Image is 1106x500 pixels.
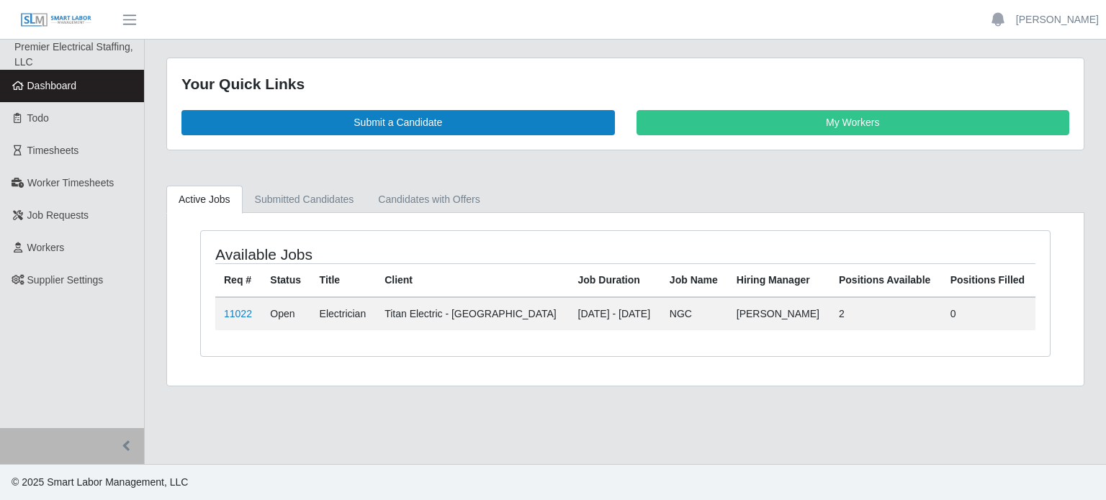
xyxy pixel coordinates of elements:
[12,476,188,488] span: © 2025 Smart Labor Management, LLC
[637,110,1070,135] a: My Workers
[224,308,252,319] a: 11022
[366,186,492,214] a: Candidates with Offers
[728,263,830,297] th: Hiring Manager
[181,110,615,135] a: Submit a Candidate
[27,242,65,253] span: Workers
[27,145,79,156] span: Timesheets
[942,263,1035,297] th: Positions Filled
[570,263,661,297] th: Job Duration
[27,80,77,91] span: Dashboard
[215,245,544,263] h4: Available Jobs
[311,297,377,330] td: Electrician
[661,263,728,297] th: Job Name
[311,263,377,297] th: Title
[376,263,569,297] th: Client
[1016,12,1099,27] a: [PERSON_NAME]
[27,274,104,286] span: Supplier Settings
[376,297,569,330] td: Titan Electric - [GEOGRAPHIC_DATA]
[261,297,310,330] td: Open
[27,209,89,221] span: Job Requests
[830,297,942,330] td: 2
[27,177,114,188] span: Worker Timesheets
[181,73,1069,96] div: Your Quick Links
[830,263,942,297] th: Positions Available
[14,41,133,68] span: Premier Electrical Staffing, LLC
[20,12,92,28] img: SLM Logo
[942,297,1035,330] td: 0
[661,297,728,330] td: NGC
[27,112,49,124] span: Todo
[215,263,261,297] th: Req #
[261,263,310,297] th: Status
[570,297,661,330] td: [DATE] - [DATE]
[166,186,243,214] a: Active Jobs
[243,186,367,214] a: Submitted Candidates
[728,297,830,330] td: [PERSON_NAME]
